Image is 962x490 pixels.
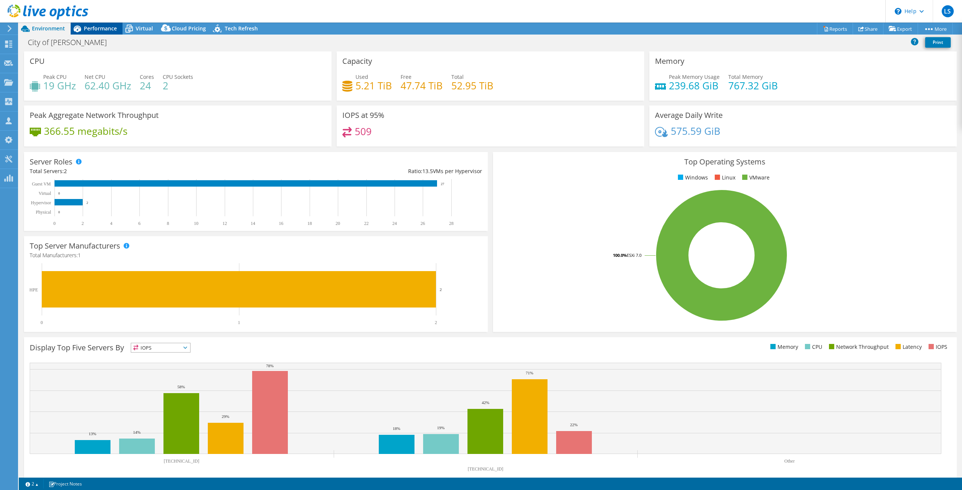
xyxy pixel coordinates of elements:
[627,252,641,258] tspan: ESXi 7.0
[30,251,482,259] h4: Total Manufacturers:
[307,221,312,226] text: 18
[401,81,443,90] h4: 47.74 TiB
[728,81,778,90] h4: 767.32 GiB
[728,73,763,80] span: Total Memory
[817,23,853,35] a: Reports
[24,38,118,47] h1: City of [PERSON_NAME]
[401,73,411,80] span: Free
[89,431,96,436] text: 13%
[29,287,38,292] text: HPE
[895,8,901,15] svg: \n
[58,210,60,214] text: 0
[172,25,206,32] span: Cloud Pricing
[499,158,951,166] h3: Top Operating Systems
[133,430,141,434] text: 14%
[925,37,951,48] a: Print
[136,25,153,32] span: Virtual
[918,23,953,35] a: More
[84,25,117,32] span: Performance
[827,343,889,351] li: Network Throughput
[163,81,193,90] h4: 2
[43,479,87,488] a: Project Notes
[36,210,51,215] text: Physical
[449,221,454,226] text: 28
[30,158,73,166] h3: Server Roles
[58,191,60,195] text: 0
[355,127,372,136] h4: 509
[138,221,141,226] text: 6
[655,111,723,119] h3: Average Daily Write
[393,426,400,431] text: 18%
[669,73,720,80] span: Peak Memory Usage
[570,422,578,427] text: 22%
[222,221,227,226] text: 12
[44,127,127,135] h4: 366.55 megabits/s
[30,242,120,250] h3: Top Server Manufacturers
[342,57,372,65] h3: Capacity
[30,167,256,175] div: Total Servers:
[740,173,770,182] li: VMware
[31,200,51,205] text: Hypervisor
[420,221,425,226] text: 26
[613,252,627,258] tspan: 100.0%
[43,73,67,80] span: Peak CPU
[451,73,464,80] span: Total
[30,111,159,119] h3: Peak Aggregate Network Throughput
[222,414,229,419] text: 29%
[713,173,735,182] li: Linux
[364,221,369,226] text: 22
[131,343,190,352] span: IOPS
[41,320,43,325] text: 0
[86,201,88,205] text: 2
[140,73,154,80] span: Cores
[82,221,84,226] text: 2
[441,182,445,186] text: 27
[392,221,397,226] text: 24
[167,221,169,226] text: 8
[53,221,56,226] text: 0
[355,81,392,90] h4: 5.21 TiB
[676,173,708,182] li: Windows
[671,127,720,135] h4: 575.59 GiB
[279,221,283,226] text: 16
[85,73,105,80] span: Net CPU
[140,81,154,90] h4: 24
[266,363,274,368] text: 78%
[803,343,822,351] li: CPU
[435,320,437,325] text: 2
[164,458,200,464] text: [TECHNICAL_ID]
[927,343,947,351] li: IOPS
[256,167,482,175] div: Ratio: VMs per Hypervisor
[194,221,198,226] text: 10
[468,466,504,472] text: [TECHNICAL_ID]
[251,221,255,226] text: 14
[20,479,44,488] a: 2
[177,384,185,389] text: 58%
[110,221,112,226] text: 4
[225,25,258,32] span: Tech Refresh
[883,23,918,35] a: Export
[30,57,45,65] h3: CPU
[784,458,794,464] text: Other
[422,167,433,175] span: 13.5
[64,167,67,175] span: 2
[336,221,340,226] text: 20
[451,81,493,90] h4: 52.95 TiB
[669,81,720,90] h4: 239.68 GiB
[526,371,533,375] text: 71%
[437,425,445,430] text: 19%
[355,73,368,80] span: Used
[440,287,442,292] text: 2
[655,57,684,65] h3: Memory
[853,23,883,35] a: Share
[85,81,131,90] h4: 62.40 GHz
[942,5,954,17] span: LS
[163,73,193,80] span: CPU Sockets
[482,400,489,405] text: 42%
[894,343,922,351] li: Latency
[342,111,384,119] h3: IOPS at 95%
[39,191,51,196] text: Virtual
[238,320,240,325] text: 1
[768,343,798,351] li: Memory
[78,252,81,259] span: 1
